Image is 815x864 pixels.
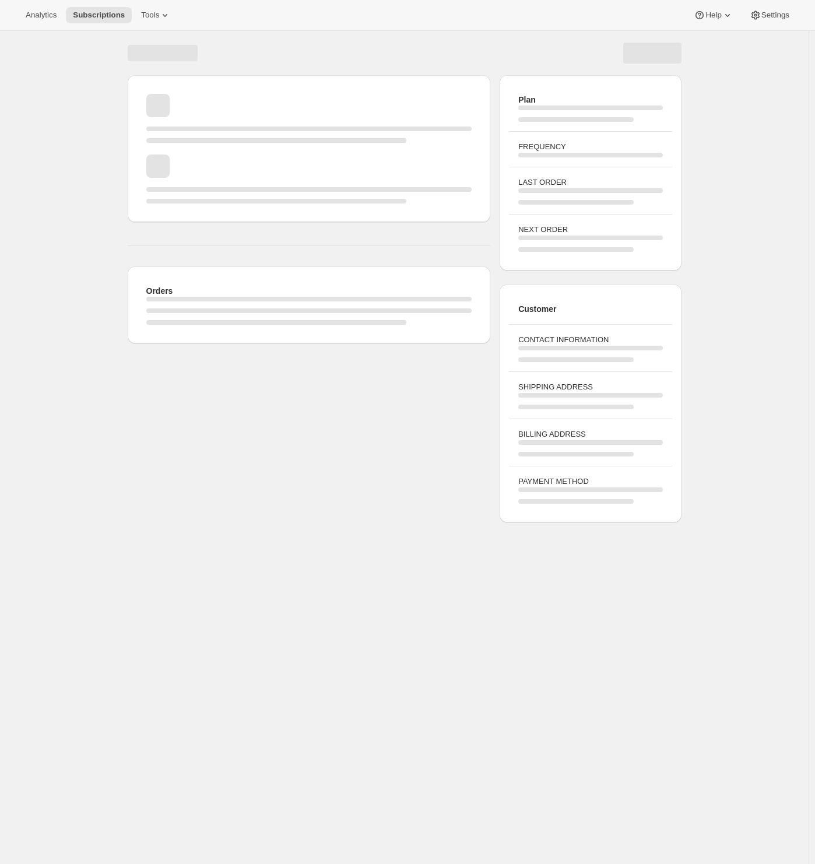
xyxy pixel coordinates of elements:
span: Analytics [26,10,57,20]
div: Page loading [114,31,695,527]
h2: Customer [518,303,662,315]
button: Settings [743,7,796,23]
span: Subscriptions [73,10,125,20]
h3: CONTACT INFORMATION [518,334,662,346]
button: Tools [134,7,178,23]
button: Subscriptions [66,7,132,23]
span: Settings [761,10,789,20]
h3: NEXT ORDER [518,224,662,236]
button: Analytics [19,7,64,23]
h3: FREQUENCY [518,141,662,153]
h3: LAST ORDER [518,177,662,188]
h2: Plan [518,94,662,106]
h3: SHIPPING ADDRESS [518,381,662,393]
span: Tools [141,10,159,20]
h2: Orders [146,285,472,297]
span: Help [705,10,721,20]
button: Help [687,7,740,23]
h3: PAYMENT METHOD [518,476,662,487]
h3: BILLING ADDRESS [518,429,662,440]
